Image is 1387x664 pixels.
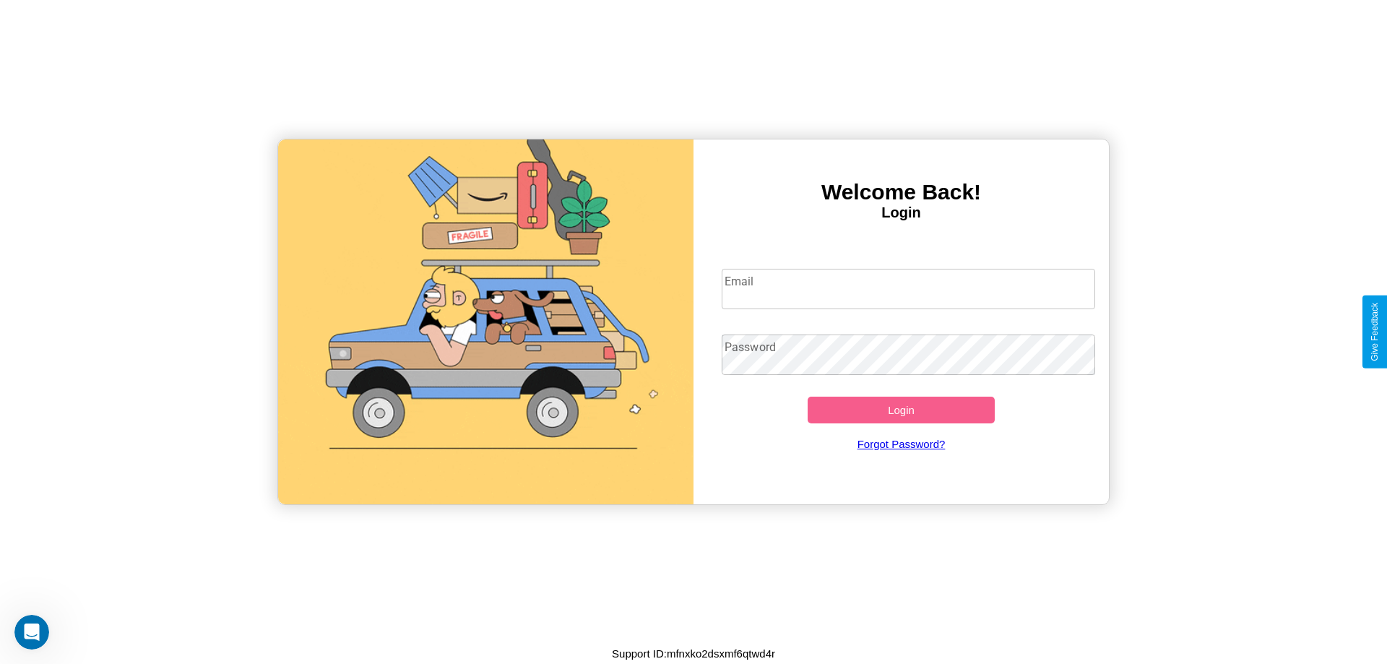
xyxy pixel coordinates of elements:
h4: Login [693,204,1109,221]
iframe: Intercom live chat [14,615,49,650]
h3: Welcome Back! [693,180,1109,204]
p: Support ID: mfnxko2dsxmf6qtwd4r [612,644,775,663]
img: gif [278,139,693,504]
div: Give Feedback [1370,303,1380,361]
a: Forgot Password? [714,423,1089,465]
button: Login [808,397,995,423]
